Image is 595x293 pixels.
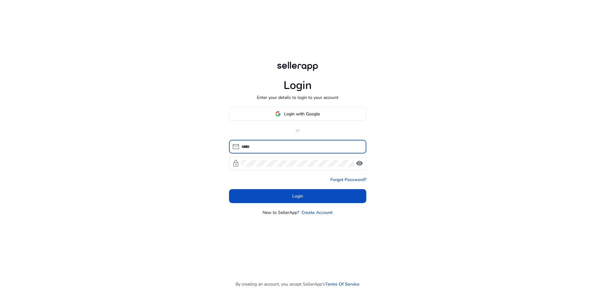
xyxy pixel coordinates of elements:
span: lock [232,160,240,167]
p: or [229,127,366,134]
button: Login [229,189,366,203]
p: New to SellerApp? [262,209,299,216]
span: visibility [356,160,363,167]
span: mail [232,143,240,150]
p: Enter your details to login to your account [257,94,338,101]
h1: Login [284,79,312,92]
span: Login with Google [284,111,320,117]
a: Terms Of Service [325,281,359,287]
img: google-logo.svg [275,111,281,117]
a: Create Account [302,209,333,216]
a: Forgot Password? [330,176,366,183]
button: Login with Google [229,107,366,121]
span: Login [292,193,303,199]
